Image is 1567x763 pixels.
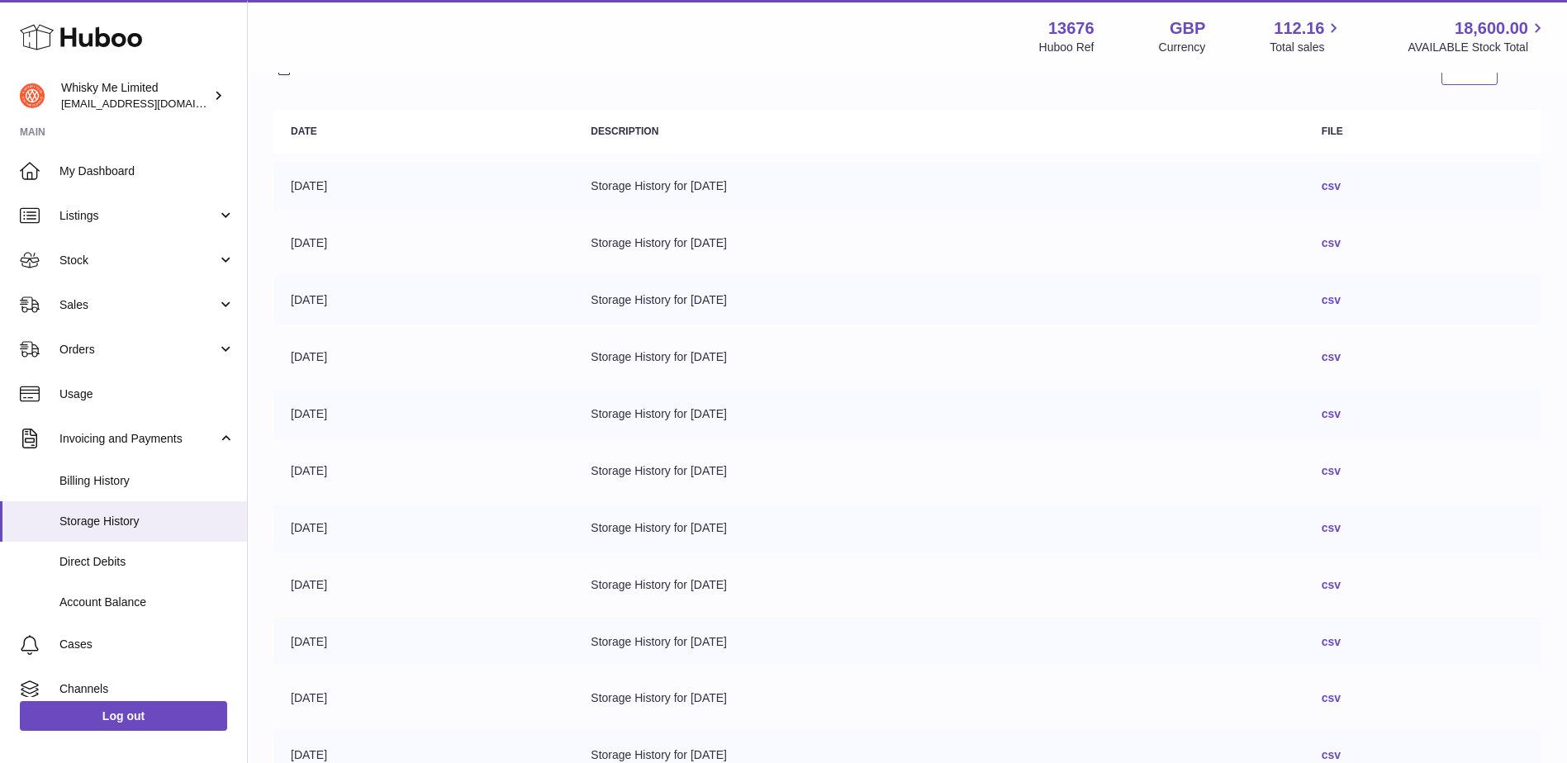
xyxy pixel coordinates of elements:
div: Huboo Ref [1039,40,1095,55]
td: Storage History for [DATE] [574,162,1304,211]
span: Invoicing and Payments [59,431,217,447]
span: Direct Debits [59,554,235,570]
td: Storage History for [DATE] [574,674,1304,723]
div: Whisky Me Limited [61,80,210,111]
span: My Dashboard [59,163,235,179]
a: 18,600.00 AVAILABLE Stock Total [1408,17,1547,55]
a: csv [1322,350,1341,363]
img: internalAdmin-13676@internal.huboo.com [20,83,45,108]
a: csv [1322,521,1341,534]
td: Storage History for [DATE] [574,390,1304,438]
span: Listings [59,208,217,224]
a: Log out [20,701,227,731]
span: Orders [59,342,217,358]
td: Storage History for [DATE] [574,561,1304,609]
a: csv [1322,407,1341,420]
a: csv [1322,179,1341,192]
td: Storage History for [DATE] [574,504,1304,552]
td: Storage History for [DATE] [574,447,1304,495]
strong: Date [291,126,317,137]
a: csv [1322,578,1341,591]
td: Storage History for [DATE] [574,276,1304,325]
a: csv [1322,691,1341,704]
a: csv [1322,635,1341,648]
td: [DATE] [274,561,574,609]
td: [DATE] [274,504,574,552]
strong: File [1322,126,1343,137]
td: [DATE] [274,162,574,211]
a: csv [1322,464,1341,477]
span: Total sales [1270,40,1343,55]
span: Cases [59,637,235,652]
span: Storage History [59,514,235,529]
span: 112.16 [1274,17,1324,40]
a: csv [1322,748,1341,761]
span: Account Balance [59,595,235,610]
a: csv [1322,293,1341,306]
td: [DATE] [274,674,574,723]
td: [DATE] [274,276,574,325]
span: Billing History [59,473,235,489]
td: Storage History for [DATE] [574,618,1304,666]
span: Channels [59,681,235,697]
span: Stock [59,253,217,268]
div: Currency [1159,40,1206,55]
span: 18,600.00 [1455,17,1528,40]
span: Usage [59,386,235,402]
strong: 13676 [1048,17,1095,40]
span: Sales [59,297,217,313]
a: 112.16 Total sales [1270,17,1343,55]
td: [DATE] [274,333,574,381]
strong: GBP [1170,17,1205,40]
td: [DATE] [274,618,574,666]
td: Storage History for [DATE] [574,219,1304,268]
td: Storage History for [DATE] [574,333,1304,381]
td: [DATE] [274,447,574,495]
span: [EMAIL_ADDRESS][DOMAIN_NAME] [61,97,243,110]
span: AVAILABLE Stock Total [1408,40,1547,55]
a: csv [1322,236,1341,249]
td: [DATE] [274,390,574,438]
strong: Description [591,126,658,137]
td: [DATE] [274,219,574,268]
